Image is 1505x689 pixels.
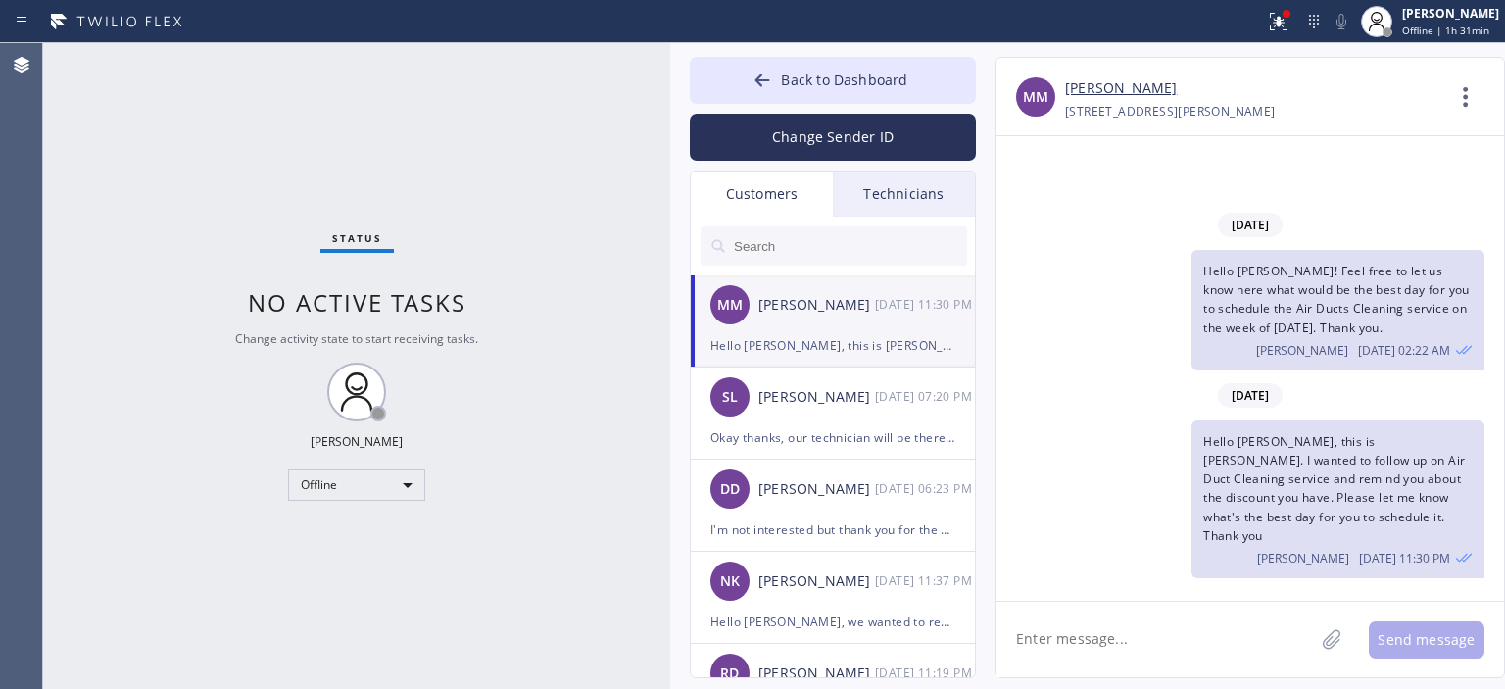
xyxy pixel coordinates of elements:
[332,231,382,245] span: Status
[717,294,743,317] span: MM
[758,570,875,593] div: [PERSON_NAME]
[1402,24,1489,37] span: Offline | 1h 31min
[710,334,955,357] div: Hello [PERSON_NAME], this is [PERSON_NAME]. I wanted to follow up on Air Duct Cleaning service an...
[875,662,977,684] div: 08/11/2025 9:19 AM
[758,386,875,409] div: [PERSON_NAME]
[690,114,976,161] button: Change Sender ID
[710,611,955,633] div: Hello [PERSON_NAME], we wanted to reach out and see what would be the best time for you to resche...
[1203,263,1470,336] span: Hello [PERSON_NAME]! Feel free to let us know here what would be the best day for you to schedule...
[781,71,907,89] span: Back to Dashboard
[1065,77,1177,100] a: [PERSON_NAME]
[1257,550,1349,566] span: [PERSON_NAME]
[732,226,967,266] input: Search
[758,478,875,501] div: [PERSON_NAME]
[248,286,466,319] span: No active tasks
[758,294,875,317] div: [PERSON_NAME]
[875,385,977,408] div: 08/14/2025 9:20 AM
[720,570,740,593] span: NK
[710,426,955,449] div: Okay thanks, our technician will be there 12-12:30pm.
[758,663,875,685] div: [PERSON_NAME]
[1358,342,1450,359] span: [DATE] 02:22 AM
[690,57,976,104] button: Back to Dashboard
[875,293,977,316] div: 08/14/2025 9:30 AM
[1328,8,1355,35] button: Mute
[1256,342,1348,359] span: [PERSON_NAME]
[1203,433,1465,544] span: Hello [PERSON_NAME], this is [PERSON_NAME]. I wanted to follow up on Air Duct Cleaning service an...
[1191,250,1484,370] div: 08/11/2025 9:22 AM
[1359,550,1450,566] span: [DATE] 11:30 PM
[1402,5,1499,22] div: [PERSON_NAME]
[691,172,833,217] div: Customers
[288,469,425,501] div: Offline
[1218,383,1283,408] span: [DATE]
[875,477,977,500] div: 08/14/2025 9:23 AM
[720,478,740,501] span: DD
[235,330,478,347] span: Change activity state to start receiving tasks.
[311,433,403,450] div: [PERSON_NAME]
[1218,213,1283,237] span: [DATE]
[710,518,955,541] div: I'm not interested but thank you for the offer
[720,663,739,685] span: RD
[1023,86,1048,109] span: MM
[1191,420,1484,578] div: 08/14/2025 9:30 AM
[1369,621,1484,659] button: Send message
[722,386,738,409] span: SL
[875,569,977,592] div: 08/11/2025 9:37 AM
[1065,100,1276,123] div: [STREET_ADDRESS][PERSON_NAME]
[833,172,975,217] div: Technicians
